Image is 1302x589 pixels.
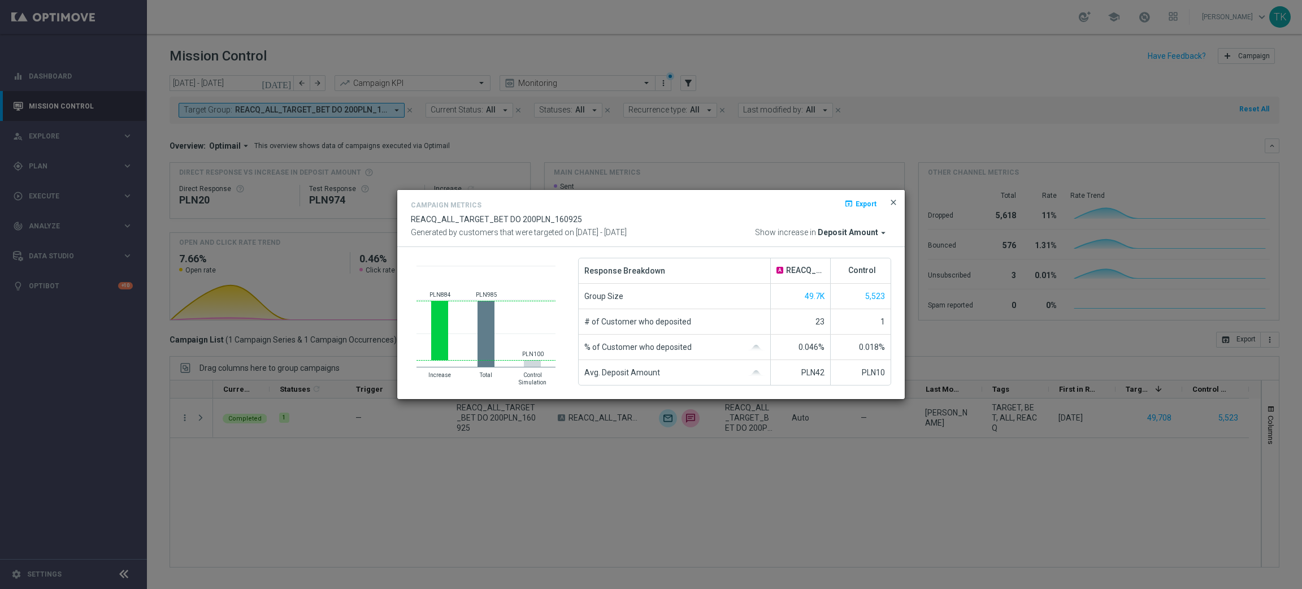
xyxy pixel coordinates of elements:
[519,372,546,386] text: Control Simulation
[584,309,691,334] span: # of Customer who deposited
[748,370,765,376] img: gaussianGrey.svg
[856,200,876,207] span: Export
[776,267,783,274] span: A
[859,343,885,352] span: 0.018%
[880,317,885,326] span: 1
[801,368,824,377] span: PLN42
[584,284,623,309] span: Group Size
[428,372,451,378] text: Increase
[522,351,544,357] text: PLN100
[411,201,481,209] h4: Campaign Metrics
[429,292,451,298] text: PLN884
[411,215,582,224] span: REACQ_ALL_TARGET_BET DO 200PLN_160925
[584,258,665,283] span: Response Breakdown
[805,292,824,301] span: Show unique customers
[798,343,824,352] span: 0.046%
[748,345,765,350] img: gaussianGrey.svg
[411,228,574,237] span: Generated by customers that were targeted on
[844,199,853,208] i: open_in_browser
[862,368,885,377] span: PLN10
[818,228,878,238] span: Deposit Amount
[878,228,888,238] i: arrow_drop_down
[479,372,492,378] text: Total
[865,292,885,301] span: Show unique customers
[755,228,816,238] span: Show increase in
[476,292,497,298] text: PLN985
[848,266,876,275] span: Control
[786,266,824,275] span: REACQ_ALL_TARGET_BET DO 200PLN_160925
[889,198,898,207] span: close
[584,335,692,360] span: % of Customer who deposited
[576,228,627,237] span: [DATE] - [DATE]
[818,228,891,238] button: Deposit Amount arrow_drop_down
[815,317,824,326] span: 23
[584,360,660,385] span: Avg. Deposit Amount
[843,197,878,210] button: open_in_browser Export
